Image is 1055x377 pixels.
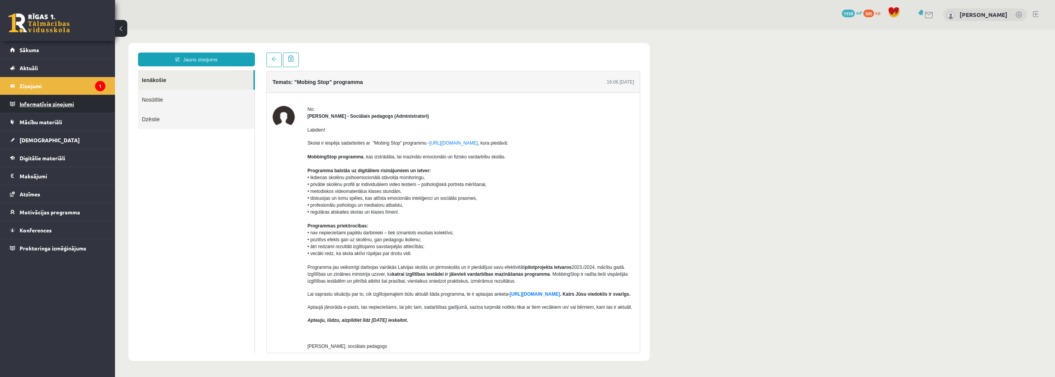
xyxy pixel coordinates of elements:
[20,167,105,185] legend: Maksājumi
[20,245,86,252] span: Proktoringa izmēģinājums
[23,60,140,80] a: Nosūtītie
[863,10,884,16] a: 505 xp
[875,10,880,16] span: xp
[856,10,862,16] span: mP
[192,261,519,268] p: Lai saprastu situāciju par to, cik izglītojamajiem būtu aktuāli šāda programma, te ir aptaujas an...
[192,274,519,281] p: Aptaujā jānorāda e-pasts, tas nepieciešams, lai pēc tam, sadarbības gadījumā, saziņa turpmāk noti...
[20,77,105,95] legend: Ziņojumi
[192,84,314,89] strong: [PERSON_NAME] - Sociālais pedagogs (Administratori)
[20,137,80,143] span: [DEMOGRAPHIC_DATA]
[158,76,180,99] img: Dagnija Gaubšteina - Sociālais pedagogs
[158,49,248,56] h4: Temats: "Mobing Stop" programma
[192,76,519,83] div: No:
[10,41,105,59] a: Sākums
[192,125,248,130] b: MobbingStop programma
[8,13,70,33] a: Rīgas 1. Tālmācības vidusskola
[10,131,105,149] a: [DEMOGRAPHIC_DATA]
[10,59,105,77] a: Aktuāli
[192,313,519,320] p: [PERSON_NAME], sociālais pedagogs
[20,155,65,161] span: Digitālie materiāli
[192,97,519,104] p: Labdien!
[314,111,363,116] a: [URL][DOMAIN_NAME]
[20,64,38,71] span: Aktuāli
[23,80,140,99] a: Dzēstie
[10,221,105,239] a: Konferences
[10,203,105,221] a: Motivācijas programma
[20,209,80,216] span: Motivācijas programma
[192,138,316,144] b: Programma balstās uz digitāliem risinājumiem un ietver:
[393,262,516,267] strong: - . Katrs Jūsu viedoklis ir svarīgs.
[192,110,519,255] p: Skolai ir iespēja sadarboties ar "Mobing Stop" programmu - , kura piedāvā: , kas izstrādāta, lai ...
[10,113,105,131] a: Mācību materiāli
[95,81,105,91] i: 1
[192,194,253,199] b: Programmas priekšrocības:
[395,262,445,267] a: [URL][DOMAIN_NAME]
[23,23,140,37] a: Jauns ziņojums
[410,235,457,240] b: pilotprojekta ietvaros
[23,41,138,60] a: Ienākošie
[10,185,105,203] a: Atzīmes
[10,149,105,167] a: Digitālie materiāli
[20,191,40,198] span: Atzīmes
[277,242,435,247] b: katrai izglītības iestādei ir jāievieš vardarbības mazināšanas programma
[10,77,105,95] a: Ziņojumi1
[192,288,293,293] em: Aptauju, lūdzu, aizpildiet līdz [DATE] ieskaitot.
[842,10,862,16] a: 1159 mP
[20,95,105,113] legend: Informatīvie ziņojumi
[10,239,105,257] a: Proktoringa izmēģinājums
[20,227,52,234] span: Konferences
[960,11,1007,18] a: [PERSON_NAME]
[863,10,874,17] span: 505
[20,119,62,125] span: Mācību materiāli
[10,95,105,113] a: Informatīvie ziņojumi
[492,49,519,56] div: 16:06 [DATE]
[947,12,955,19] img: Jānis Tāre
[20,46,39,53] span: Sākums
[10,167,105,185] a: Maksājumi
[842,10,855,17] span: 1159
